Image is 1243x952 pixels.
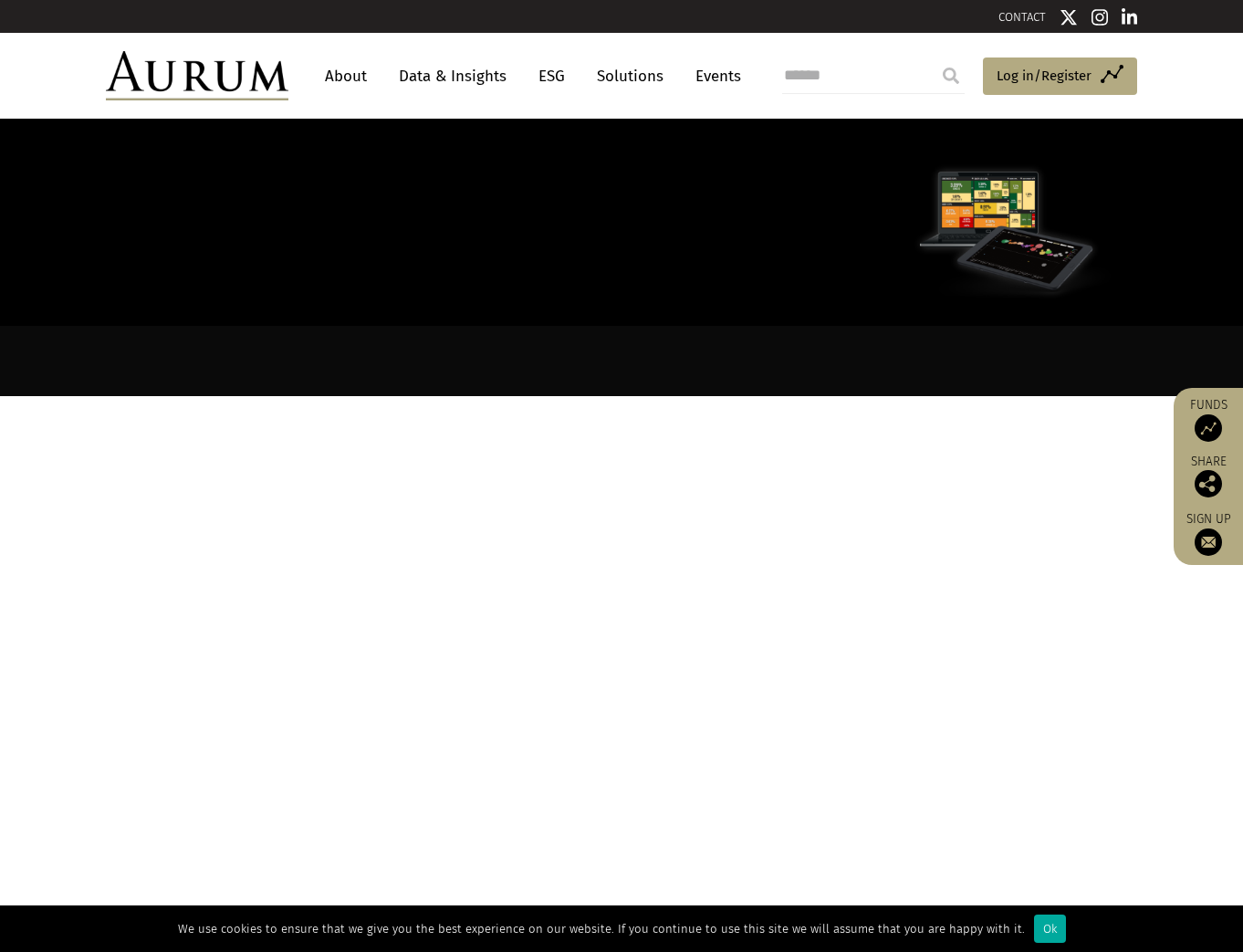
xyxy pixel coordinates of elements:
[390,59,516,93] a: Data & Insights
[1183,511,1234,556] a: Sign up
[686,59,741,93] a: Events
[1034,915,1066,943] div: Ok
[998,10,1046,24] a: CONTACT
[1060,8,1078,26] img: Twitter icon
[1195,528,1222,556] img: Sign up to our newsletter
[106,51,288,100] img: Aurum
[588,59,673,93] a: Solutions
[1092,8,1108,26] img: Instagram icon
[1195,470,1222,497] img: Share this post
[316,59,376,93] a: About
[997,65,1092,87] span: Log in/Register
[1183,397,1234,442] a: Funds
[1183,455,1234,497] div: Share
[933,58,969,94] input: Submit
[983,58,1137,96] a: Log in/Register
[529,59,574,93] a: ESG
[1195,414,1222,442] img: Access Funds
[1122,8,1138,26] img: Linkedin icon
